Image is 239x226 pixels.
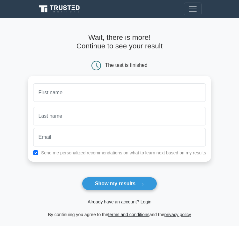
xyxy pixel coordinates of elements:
[82,177,157,190] button: Show my results
[33,83,206,102] input: First name
[164,212,191,217] a: privacy policy
[105,63,148,68] div: The test is finished
[33,107,206,125] input: Last name
[108,212,149,217] a: terms and conditions
[41,150,206,155] label: Send me personalized recommendations on what to learn next based on my results
[88,199,151,204] a: Already have an account? Login
[33,128,206,146] input: Email
[184,3,202,15] button: Toggle navigation
[28,33,211,50] h4: Wait, there is more! Continue to see your result
[24,211,215,218] div: By continuing you agree to the and the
